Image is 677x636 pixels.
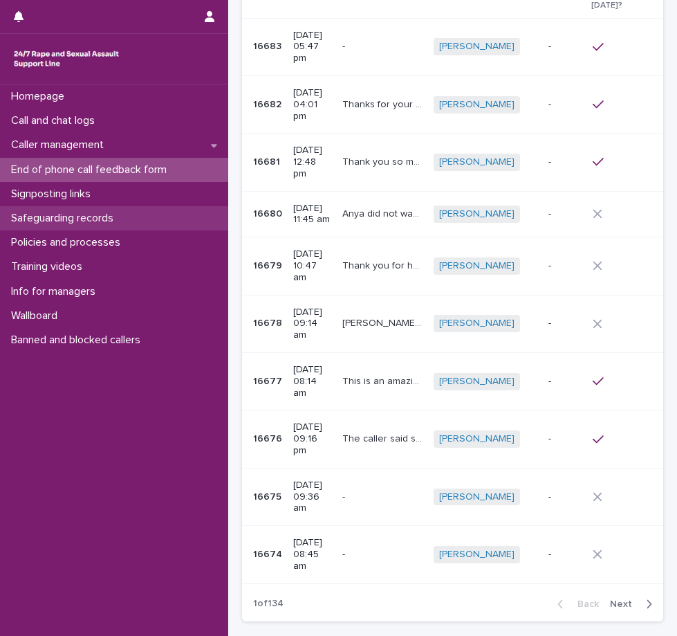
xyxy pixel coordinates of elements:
p: Signposting links [6,188,102,201]
a: [PERSON_NAME] [439,41,514,53]
p: [DATE] 12:48 pm [293,145,331,179]
a: [PERSON_NAME] [439,376,514,388]
p: - [548,41,582,53]
p: Anya did not want to provide monitoring details. [342,206,425,220]
p: [DATE] 09:14 am [293,307,331,341]
a: [PERSON_NAME] [439,491,514,503]
tr: 1668116681 [DATE] 12:48 pmThank you so much for listening and validating me todatThank you so muc... [242,134,663,191]
tr: 1667616676 [DATE] 09:16 pmThe caller said she "appreciated" the support from the worker and from ... [242,410,663,468]
tr: 1667416674 [DATE] 08:45 am-- [PERSON_NAME] - [242,526,663,583]
p: - [548,549,582,561]
p: Thanks for your help today, I feel more clear now on what to do next [342,96,425,111]
p: [DATE] 04:01 pm [293,87,331,122]
p: [DATE] 08:45 am [293,537,331,572]
span: Next [610,599,640,609]
button: Next [604,598,663,610]
p: Thank you so much for listening and validating me todat [342,154,425,168]
a: [PERSON_NAME] [439,99,514,111]
p: [DATE] 11:45 am [293,203,331,226]
p: Homepage [6,90,75,103]
a: [PERSON_NAME] [439,549,514,561]
p: Wallboard [6,309,68,322]
span: Back [569,599,599,609]
p: [DATE] 09:36 am [293,480,331,514]
p: 16676 [253,430,285,445]
p: Policies and processes [6,236,131,249]
p: Call and chat logs [6,114,106,127]
p: 16674 [253,546,285,561]
p: - [342,38,348,53]
p: Caller management [6,138,115,152]
p: - [548,376,582,388]
p: 16675 [253,489,284,503]
img: rhQMoQhaT3yELyF149Cw [11,45,122,73]
p: Banned and blocked callers [6,334,151,347]
p: - [548,208,582,220]
tr: 1667716677 [DATE] 08:14 amThis is an amazing service.This is an amazing service. [PERSON_NAME] - [242,353,663,410]
p: - [548,318,582,329]
tr: 1668016680 [DATE] 11:45 amAnya did not want to provide monitoring details.Anya did not want to pr... [242,191,663,237]
p: [DATE] 10:47 am [293,248,331,283]
button: Back [546,598,604,610]
p: 16681 [253,154,283,168]
p: This is an amazing service. [342,373,425,388]
p: Thank you for hearing me [342,257,425,272]
p: [DATE] 05:47 pm [293,30,331,64]
p: - [548,99,582,111]
p: [DATE] 08:14 am [293,364,331,399]
tr: 1667916679 [DATE] 10:47 amThank you for hearing meThank you for hearing me [PERSON_NAME] - [242,237,663,295]
p: End of phone call feedback form [6,163,178,176]
p: - [548,156,582,168]
a: [PERSON_NAME] [439,433,514,445]
a: [PERSON_NAME] [439,260,514,272]
p: 16683 [253,38,284,53]
p: 16680 [253,206,285,220]
a: [PERSON_NAME] [439,318,514,329]
p: - [342,546,348,561]
p: - [548,260,582,272]
p: - [548,433,582,445]
p: Caller had not called for a few years - when she recognised who I was she began to cry and said t... [342,315,425,329]
p: The caller said she "appreciated" the support from the worker and from Rape Crisis broadly. She w... [342,430,425,445]
tr: 1668216682 [DATE] 04:01 pmThanks for your help [DATE], I feel more clear now on what to do nextTh... [242,75,663,133]
p: 16679 [253,257,285,272]
p: Safeguarding records [6,212,124,225]
p: 16682 [253,96,284,111]
tr: 1667516675 [DATE] 09:36 am-- [PERSON_NAME] - [242,468,663,525]
p: 16678 [253,315,285,329]
p: - [548,491,582,503]
p: Info for managers [6,285,106,298]
p: - [342,489,348,503]
a: [PERSON_NAME] [439,156,514,168]
a: [PERSON_NAME] [439,208,514,220]
tr: 1668316683 [DATE] 05:47 pm-- [PERSON_NAME] - [242,18,663,75]
p: 16677 [253,373,285,388]
tr: 1667816678 [DATE] 09:14 am[PERSON_NAME] had not called for a few years - when she recognised who ... [242,295,663,352]
p: Training videos [6,260,93,273]
p: [DATE] 09:16 pm [293,421,331,456]
p: 1 of 134 [242,587,295,621]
